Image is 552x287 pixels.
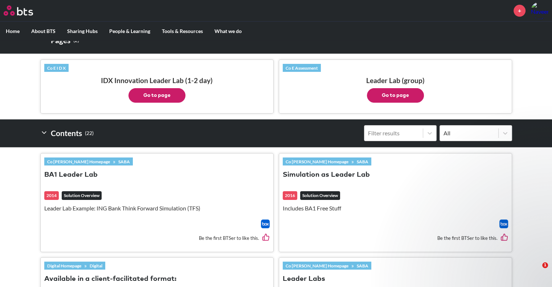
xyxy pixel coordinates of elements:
span: 1 [542,262,548,268]
div: Filter results [368,129,419,137]
img: Box logo [499,220,508,228]
a: Co E I D X [44,64,69,72]
a: Download file from Box [499,220,508,228]
label: What we do [209,22,248,41]
div: » [283,262,371,270]
a: Co [PERSON_NAME] Homepage [283,262,351,270]
label: About BTS [25,22,61,41]
a: SABA [354,157,371,165]
a: + [514,5,526,17]
a: SABA [354,262,371,270]
a: Digital Homepage [44,262,84,270]
a: Download file from Box [261,220,270,228]
a: Co [PERSON_NAME] Homepage [283,157,351,165]
div: All [443,129,495,137]
a: Co E Assessment [283,64,321,72]
iframe: Intercom live chat [527,262,545,280]
button: Leader Labs [283,274,325,284]
button: Available in a client-facilitated format: [44,274,176,284]
a: Digital [87,262,105,270]
a: SABA [115,157,133,165]
img: Naveen Martis [531,2,548,19]
div: Be the first BTSer to like this. [44,228,270,248]
button: Go to page [367,88,424,103]
div: 2014 [44,191,59,200]
a: Profile [531,2,548,19]
p: Includes BA1 Free Stuff [283,204,508,212]
div: Be the first BTSer to like this. [283,228,508,248]
img: Box logo [261,220,270,228]
img: BTS Logo [4,5,33,16]
a: Co [PERSON_NAME] Homepage [44,157,113,165]
div: » [44,157,133,165]
button: BA1 Leader Lab [44,170,98,180]
label: Tools & Resources [156,22,209,41]
em: Solution Overview [300,191,340,200]
button: Go to page [128,88,185,103]
div: 2016 [283,191,297,200]
small: ( 22 ) [85,128,94,138]
div: » [44,262,105,270]
em: Solution Overview [62,191,102,200]
h2: Contents [40,125,94,141]
div: » [283,157,371,165]
label: Sharing Hubs [61,22,103,41]
h3: Leader Lab (group) [283,76,508,103]
label: People & Learning [103,22,156,41]
p: Leader Lab Example: ING Bank Think Forward Simulation (TFS) [44,204,270,212]
a: Go home [4,5,46,16]
h3: IDX Innovation Leader Lab (1-2 day) [44,76,270,103]
button: Simulation as Leader Lab [283,170,370,180]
